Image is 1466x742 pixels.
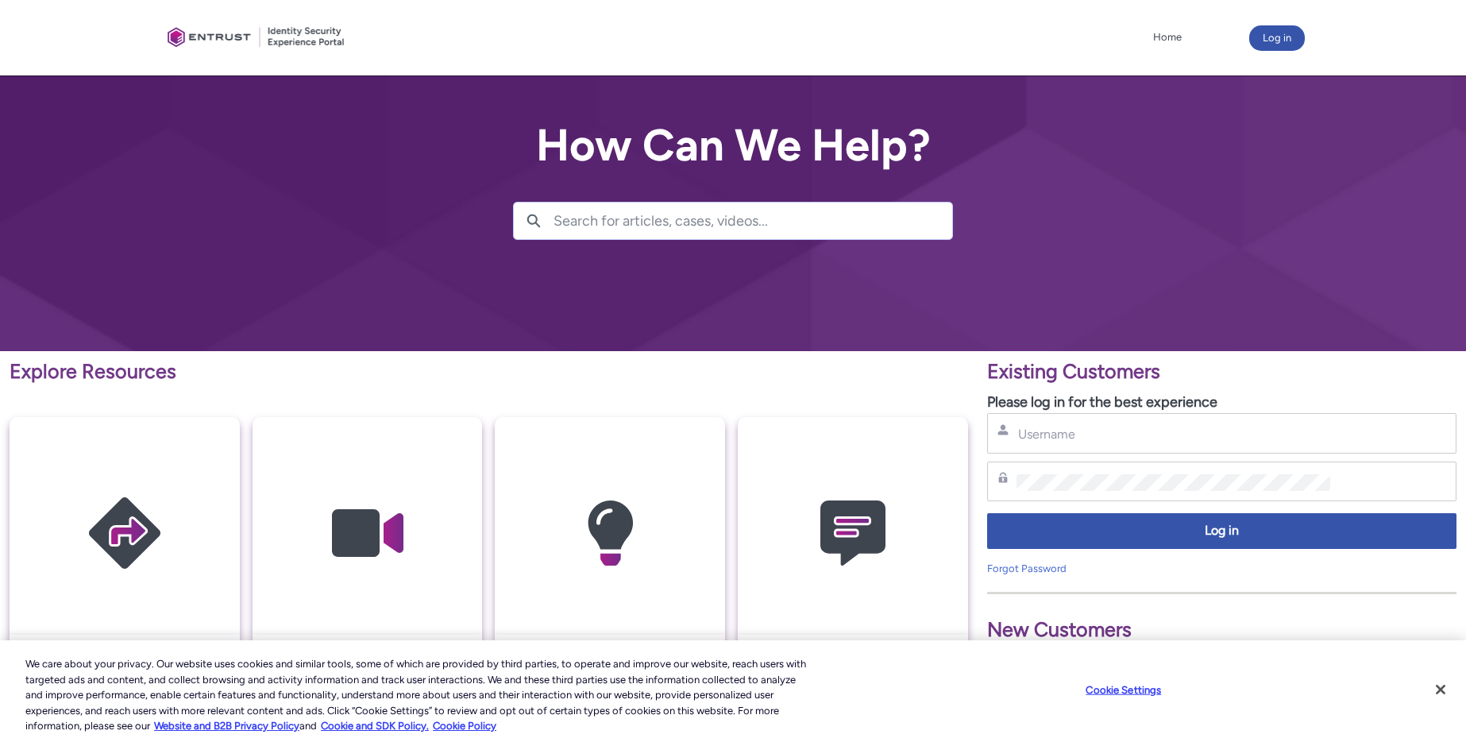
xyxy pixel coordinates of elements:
[534,448,685,619] img: Knowledge Articles
[777,448,928,619] img: Contact Support
[987,392,1456,413] p: Please log in for the best experience
[1149,25,1186,49] a: Home
[10,357,968,387] p: Explore Resources
[1017,426,1331,442] input: Username
[514,203,554,239] button: Search
[987,562,1067,574] a: Forgot Password
[513,121,953,170] h2: How Can We Help?
[321,720,429,732] a: Cookie and SDK Policy.
[987,357,1456,387] p: Existing Customers
[997,522,1446,540] span: Log in
[987,513,1456,549] button: Log in
[1074,674,1173,706] button: Cookie Settings
[1423,672,1458,707] button: Close
[554,203,952,239] input: Search for articles, cases, videos...
[433,720,496,732] a: Cookie Policy
[25,656,806,734] div: We care about your privacy. Our website uses cookies and similar tools, some of which are provide...
[154,720,299,732] a: More information about our cookie policy., opens in a new tab
[291,448,442,619] img: Video Guides
[49,448,200,619] img: Getting Started
[1249,25,1305,51] button: Log in
[987,615,1456,645] p: New Customers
